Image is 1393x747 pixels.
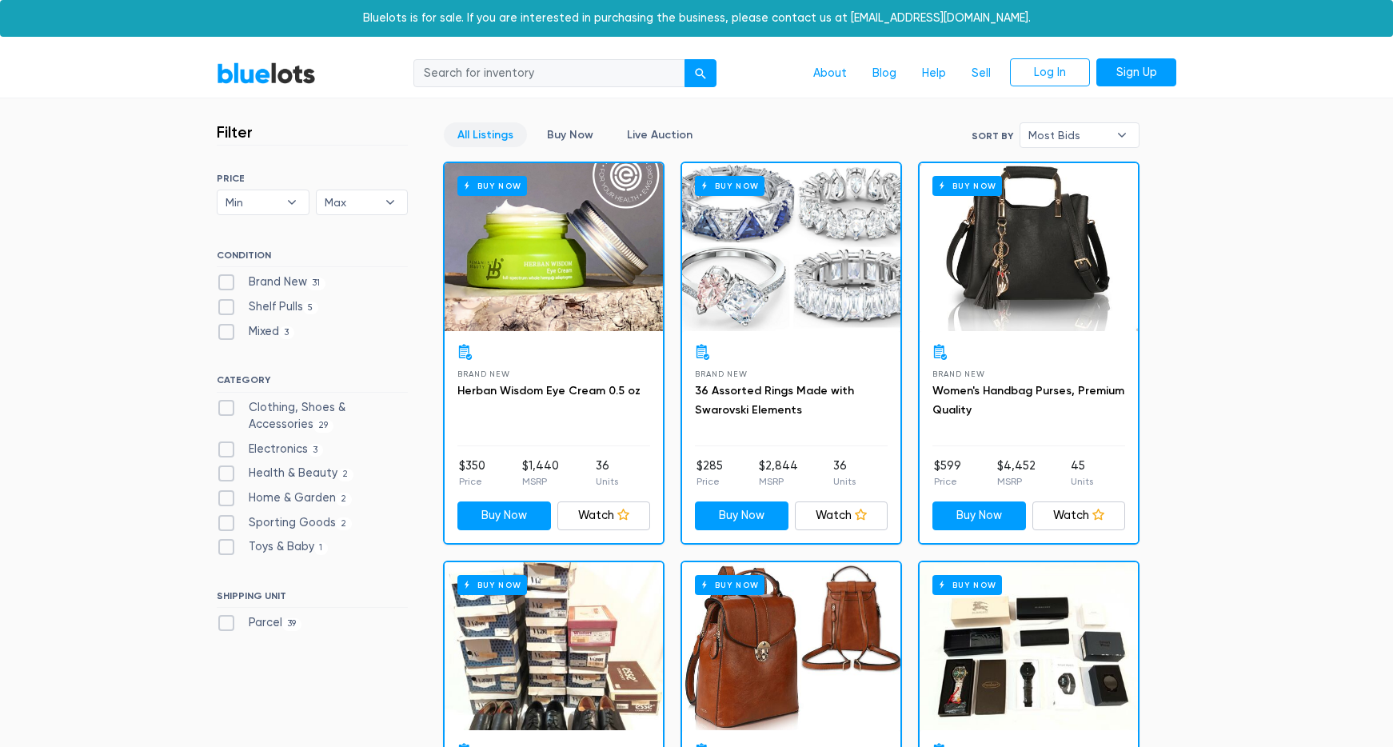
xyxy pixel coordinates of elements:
[275,190,309,214] b: ▾
[934,474,961,489] p: Price
[444,122,527,147] a: All Listings
[596,474,618,489] p: Units
[217,514,352,532] label: Sporting Goods
[217,538,328,556] label: Toys & Baby
[217,590,408,608] h6: SHIPPING UNIT
[217,399,408,433] label: Clothing, Shoes & Accessories
[596,457,618,489] li: 36
[932,176,1002,196] h6: Buy Now
[217,374,408,392] h6: CATEGORY
[959,58,1004,89] a: Sell
[459,474,485,489] p: Price
[920,163,1138,331] a: Buy Now
[932,501,1026,530] a: Buy Now
[1105,123,1139,147] b: ▾
[696,457,723,489] li: $285
[457,575,527,595] h6: Buy Now
[972,129,1013,143] label: Sort By
[337,469,353,481] span: 2
[795,501,888,530] a: Watch
[1028,123,1108,147] span: Most Bids
[695,370,747,378] span: Brand New
[997,474,1036,489] p: MSRP
[1010,58,1090,87] a: Log In
[457,176,527,196] h6: Buy Now
[1071,457,1093,489] li: 45
[457,384,641,397] a: Herban Wisdom Eye Cream 0.5 oz
[696,474,723,489] p: Price
[997,457,1036,489] li: $4,452
[682,163,900,331] a: Buy Now
[557,501,651,530] a: Watch
[217,614,301,632] label: Parcel
[217,274,325,291] label: Brand New
[217,489,352,507] label: Home & Garden
[1071,474,1093,489] p: Units
[932,575,1002,595] h6: Buy Now
[303,302,318,314] span: 5
[934,457,961,489] li: $599
[522,474,559,489] p: MSRP
[313,420,333,433] span: 29
[308,444,323,457] span: 3
[314,542,328,555] span: 1
[445,163,663,331] a: Buy Now
[833,474,856,489] p: Units
[613,122,706,147] a: Live Auction
[833,457,856,489] li: 36
[217,62,316,85] a: BlueLots
[217,173,408,184] h6: PRICE
[217,441,323,458] label: Electronics
[932,370,984,378] span: Brand New
[282,618,301,631] span: 39
[217,323,294,341] label: Mixed
[920,562,1138,730] a: Buy Now
[800,58,860,89] a: About
[695,176,764,196] h6: Buy Now
[759,474,798,489] p: MSRP
[522,457,559,489] li: $1,440
[682,562,900,730] a: Buy Now
[695,384,854,417] a: 36 Assorted Rings Made with Swarovski Elements
[695,575,764,595] h6: Buy Now
[457,501,551,530] a: Buy Now
[445,562,663,730] a: Buy Now
[336,517,352,530] span: 2
[307,278,325,290] span: 31
[759,457,798,489] li: $2,844
[909,58,959,89] a: Help
[226,190,278,214] span: Min
[695,501,788,530] a: Buy Now
[413,59,685,88] input: Search for inventory
[373,190,407,214] b: ▾
[217,250,408,267] h6: CONDITION
[217,298,318,316] label: Shelf Pulls
[1032,501,1126,530] a: Watch
[533,122,607,147] a: Buy Now
[217,122,253,142] h3: Filter
[279,326,294,339] span: 3
[860,58,909,89] a: Blog
[336,493,352,505] span: 2
[457,370,509,378] span: Brand New
[932,384,1124,417] a: Women's Handbag Purses, Premium Quality
[217,465,353,482] label: Health & Beauty
[459,457,485,489] li: $350
[325,190,377,214] span: Max
[1096,58,1176,87] a: Sign Up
